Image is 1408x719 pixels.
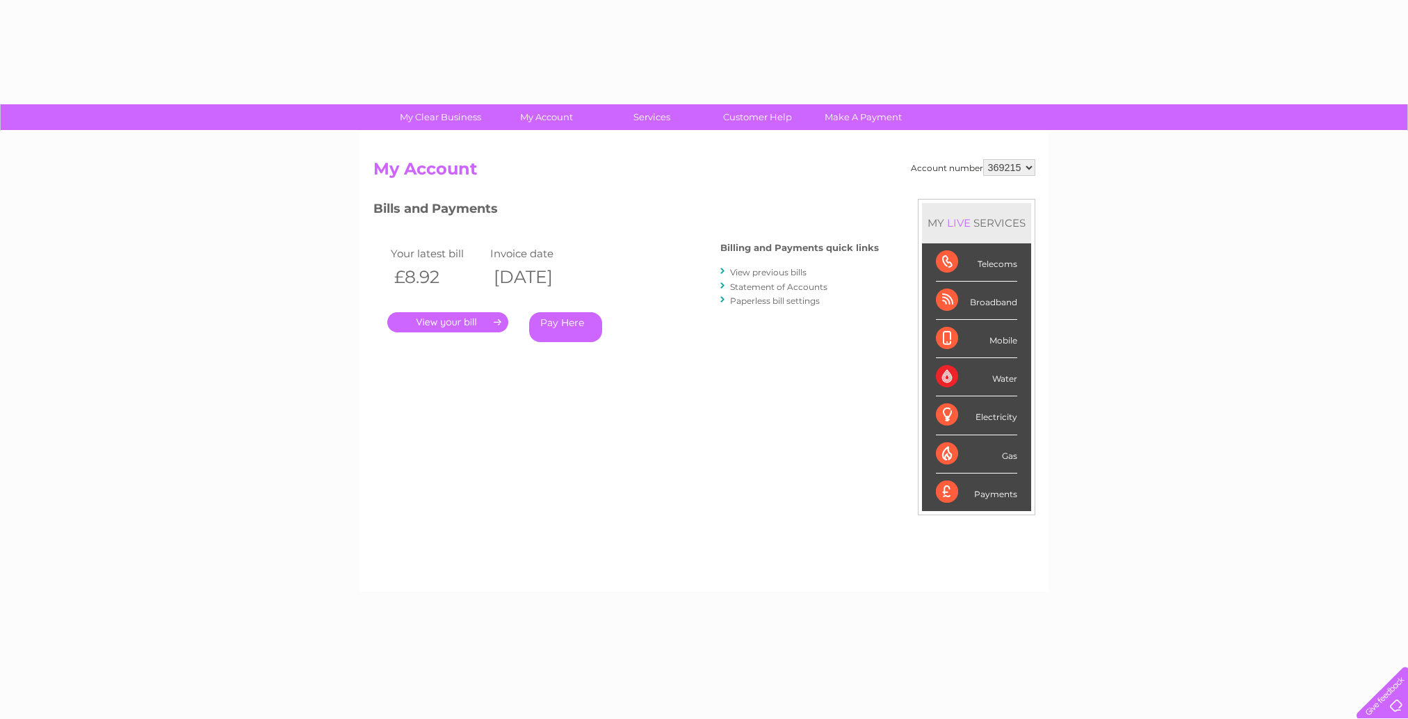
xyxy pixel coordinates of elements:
[489,104,604,130] a: My Account
[936,320,1017,358] div: Mobile
[487,263,587,291] th: [DATE]
[730,296,820,306] a: Paperless bill settings
[730,267,807,277] a: View previous bills
[730,282,827,292] a: Statement of Accounts
[529,312,602,342] a: Pay Here
[487,244,587,263] td: Invoice date
[806,104,921,130] a: Make A Payment
[700,104,815,130] a: Customer Help
[944,216,973,229] div: LIVE
[373,199,879,223] h3: Bills and Payments
[936,474,1017,511] div: Payments
[387,263,487,291] th: £8.92
[911,159,1035,176] div: Account number
[387,312,508,332] a: .
[936,435,1017,474] div: Gas
[936,396,1017,435] div: Electricity
[936,282,1017,320] div: Broadband
[387,244,487,263] td: Your latest bill
[936,358,1017,396] div: Water
[720,243,879,253] h4: Billing and Payments quick links
[373,159,1035,186] h2: My Account
[594,104,709,130] a: Services
[936,243,1017,282] div: Telecoms
[922,203,1031,243] div: MY SERVICES
[383,104,498,130] a: My Clear Business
